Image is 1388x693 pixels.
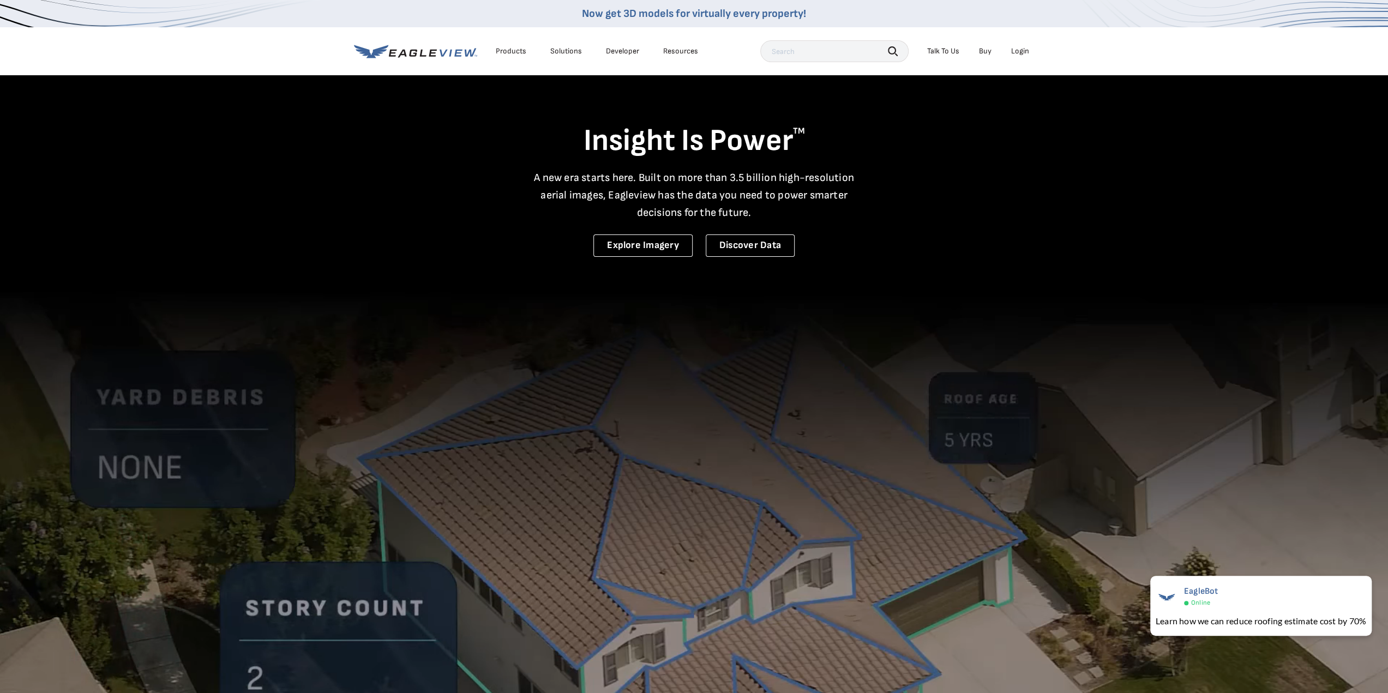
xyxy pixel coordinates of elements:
div: Products [496,46,526,56]
h1: Insight Is Power [354,122,1035,160]
div: Login [1011,46,1029,56]
div: Talk To Us [927,46,959,56]
span: Online [1191,599,1210,607]
div: Resources [663,46,698,56]
a: Discover Data [706,234,795,257]
a: Now get 3D models for virtually every property! [582,7,806,20]
input: Search [760,40,909,62]
p: A new era starts here. Built on more than 3.5 billion high-resolution aerial images, Eagleview ha... [527,169,861,221]
img: EagleBot [1156,586,1177,608]
span: EagleBot [1184,586,1218,596]
sup: TM [793,126,805,136]
div: Learn how we can reduce roofing estimate cost by 70% [1156,614,1366,628]
div: Solutions [550,46,582,56]
a: Explore Imagery [593,234,693,257]
a: Developer [606,46,639,56]
a: Buy [979,46,992,56]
